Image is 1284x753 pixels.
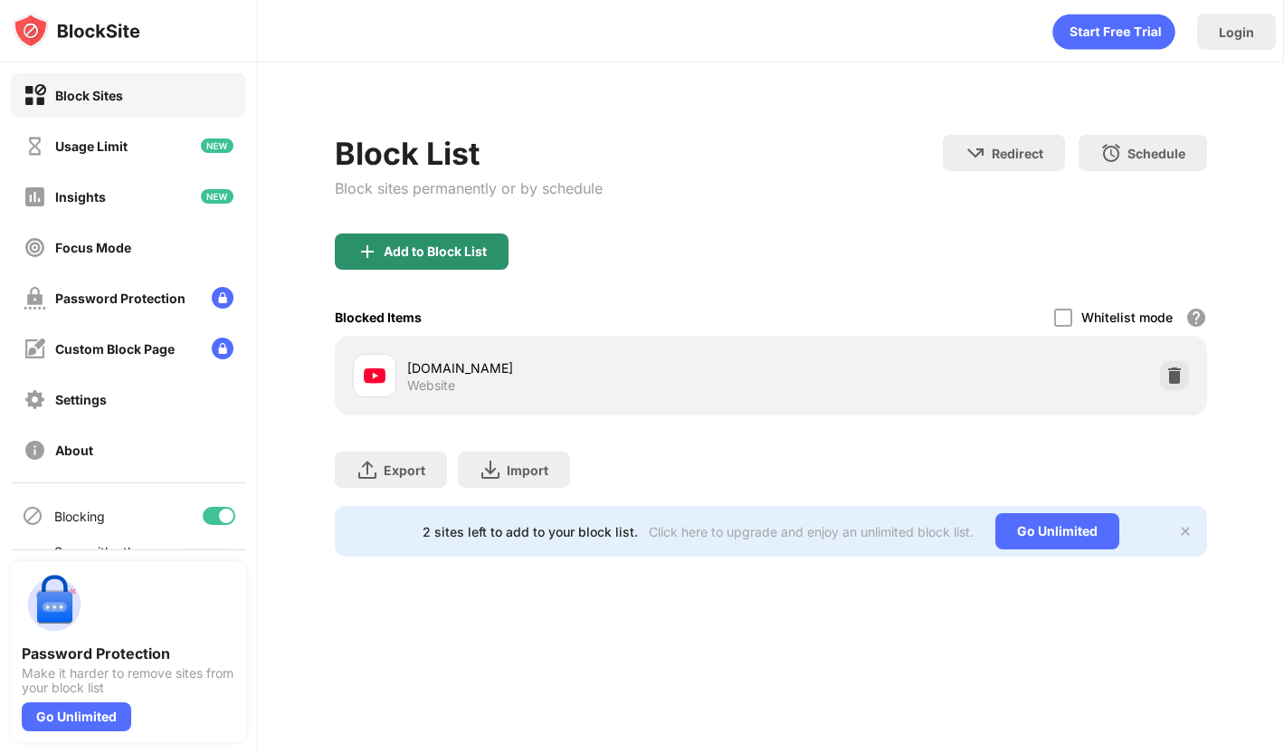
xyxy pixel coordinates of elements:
[364,365,385,386] img: favicons
[54,544,147,575] div: Sync with other devices
[423,524,638,539] div: 2 sites left to add to your block list.
[22,548,43,570] img: sync-icon.svg
[212,287,233,309] img: lock-menu.svg
[201,138,233,153] img: new-icon.svg
[1081,310,1173,325] div: Whitelist mode
[384,244,487,259] div: Add to Block List
[212,338,233,359] img: lock-menu.svg
[1178,524,1193,539] img: x-button.svg
[55,443,93,458] div: About
[13,13,140,49] img: logo-blocksite.svg
[24,135,46,157] img: time-usage-off.svg
[55,392,107,407] div: Settings
[407,377,455,394] div: Website
[55,189,106,205] div: Insights
[22,644,235,662] div: Password Protection
[24,84,46,107] img: block-on.svg
[55,88,123,103] div: Block Sites
[55,240,131,255] div: Focus Mode
[22,702,131,731] div: Go Unlimited
[995,513,1119,549] div: Go Unlimited
[1052,14,1175,50] div: animation
[335,310,422,325] div: Blocked Items
[24,338,46,360] img: customize-block-page-off.svg
[54,509,105,524] div: Blocking
[24,439,46,462] img: about-off.svg
[24,287,46,310] img: password-protection-off.svg
[55,291,185,306] div: Password Protection
[24,388,46,411] img: settings-off.svg
[22,666,235,695] div: Make it harder to remove sites from your block list
[507,462,548,478] div: Import
[384,462,425,478] div: Export
[22,505,43,527] img: blocking-icon.svg
[1219,24,1254,40] div: Login
[1127,146,1185,161] div: Schedule
[22,572,87,637] img: push-password-protection.svg
[649,524,974,539] div: Click here to upgrade and enjoy an unlimited block list.
[201,189,233,204] img: new-icon.svg
[407,358,771,377] div: [DOMAIN_NAME]
[335,179,603,197] div: Block sites permanently or by schedule
[24,236,46,259] img: focus-off.svg
[992,146,1043,161] div: Redirect
[55,138,128,154] div: Usage Limit
[55,341,175,357] div: Custom Block Page
[335,135,603,172] div: Block List
[24,186,46,208] img: insights-off.svg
